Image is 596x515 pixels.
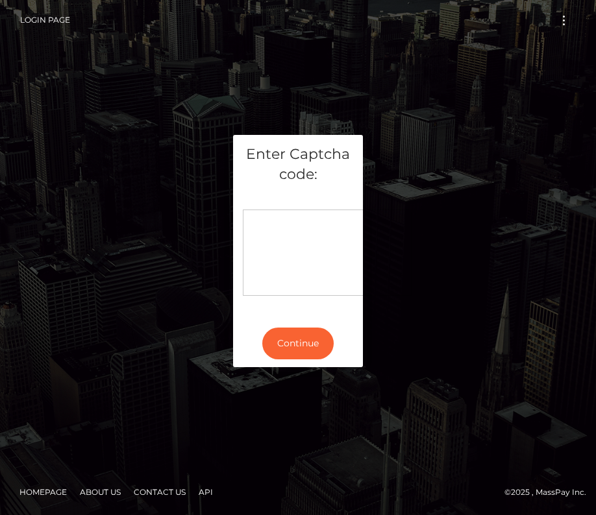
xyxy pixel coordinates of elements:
button: Continue [262,328,334,359]
div: © 2025 , MassPay Inc. [10,485,586,499]
a: API [193,482,218,502]
a: Login Page [20,6,70,34]
a: Homepage [14,482,72,502]
a: Contact Us [129,482,191,502]
div: Captcha widget loading... [243,210,412,296]
a: About Us [75,482,126,502]
button: Toggle navigation [552,12,576,29]
h5: Enter Captcha code: [243,145,353,185]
